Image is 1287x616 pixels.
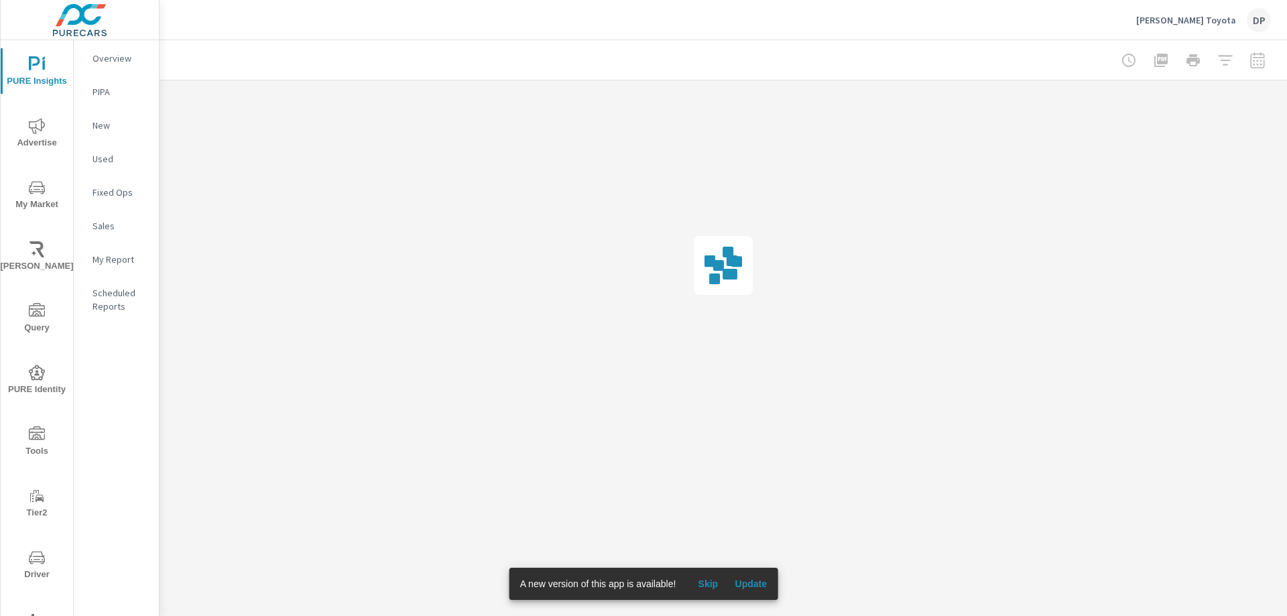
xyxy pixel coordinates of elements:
span: A new version of this app is available! [520,578,676,589]
span: PURE Identity [5,365,69,397]
p: Scheduled Reports [93,286,148,313]
span: Query [5,303,69,336]
p: Overview [93,52,148,65]
p: Used [93,152,148,166]
span: My Market [5,180,69,212]
span: Tools [5,426,69,459]
p: My Report [93,253,148,266]
p: Fixed Ops [93,186,148,199]
div: Scheduled Reports [74,283,159,316]
span: Driver [5,550,69,582]
span: Skip [692,578,724,590]
div: New [74,115,159,135]
div: My Report [74,249,159,269]
div: Sales [74,216,159,236]
p: [PERSON_NAME] Toyota [1136,14,1236,26]
p: Sales [93,219,148,233]
div: PIPA [74,82,159,102]
button: Update [729,573,772,595]
span: PURE Insights [5,56,69,89]
span: Tier2 [5,488,69,521]
span: Update [735,578,767,590]
p: New [93,119,148,132]
span: Advertise [5,118,69,151]
p: PIPA [93,85,148,99]
div: Overview [74,48,159,68]
div: Used [74,149,159,169]
span: [PERSON_NAME] [5,241,69,274]
div: DP [1247,8,1271,32]
div: Fixed Ops [74,182,159,202]
button: Skip [686,573,729,595]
